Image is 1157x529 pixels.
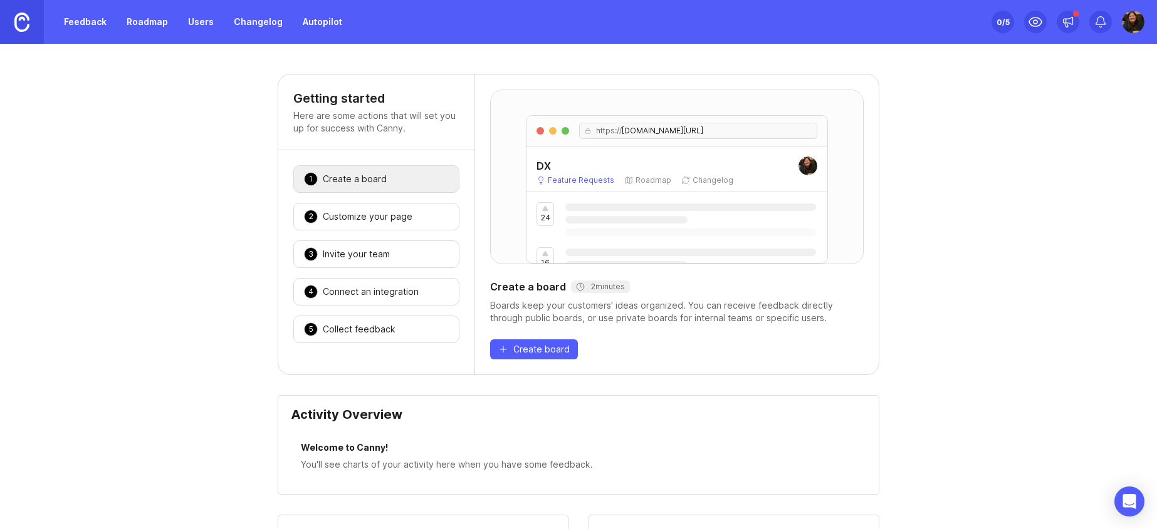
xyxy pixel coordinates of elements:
h5: DX [537,158,551,173]
a: Users [181,11,221,33]
p: Here are some actions that will set you up for success with Canny. [293,110,459,135]
img: Canny Home [14,13,29,32]
div: 2 minutes [576,282,625,292]
a: Autopilot [295,11,350,33]
a: Changelog [226,11,290,33]
h4: Getting started [293,90,459,107]
p: 16 [541,258,550,268]
p: 24 [541,213,550,223]
div: You'll see charts of your activity here when you have some feedback. [301,458,856,471]
div: Create a board [490,279,864,294]
img: Rachel Davis [798,157,817,175]
div: Open Intercom Messenger [1114,486,1144,516]
div: Welcome to Canny! [301,441,856,458]
div: 2 [304,210,318,223]
span: Create board [513,343,570,356]
div: Customize your page [323,210,412,223]
div: 5 [304,322,318,336]
div: 4 [304,285,318,299]
p: Roadmap [636,175,671,185]
img: Rachel Davis [1122,11,1144,33]
div: 3 [304,247,318,261]
div: Collect feedback [323,323,395,336]
a: Roadmap [119,11,175,33]
div: Invite your team [323,248,390,260]
button: Create board [490,339,578,359]
button: 0/5 [992,11,1014,33]
div: Activity Overview [291,408,866,431]
div: 1 [304,172,318,186]
p: Feature Requests [548,175,614,185]
a: Feedback [56,11,114,33]
div: 0 /5 [997,13,1010,31]
span: https:// [591,126,622,136]
p: Changelog [693,175,733,185]
div: Create a board [323,173,387,185]
div: Connect an integration [323,285,419,298]
span: [DOMAIN_NAME][URL] [622,126,703,136]
div: Boards keep your customers' ideas organized. You can receive feedback directly through public boa... [490,299,864,324]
